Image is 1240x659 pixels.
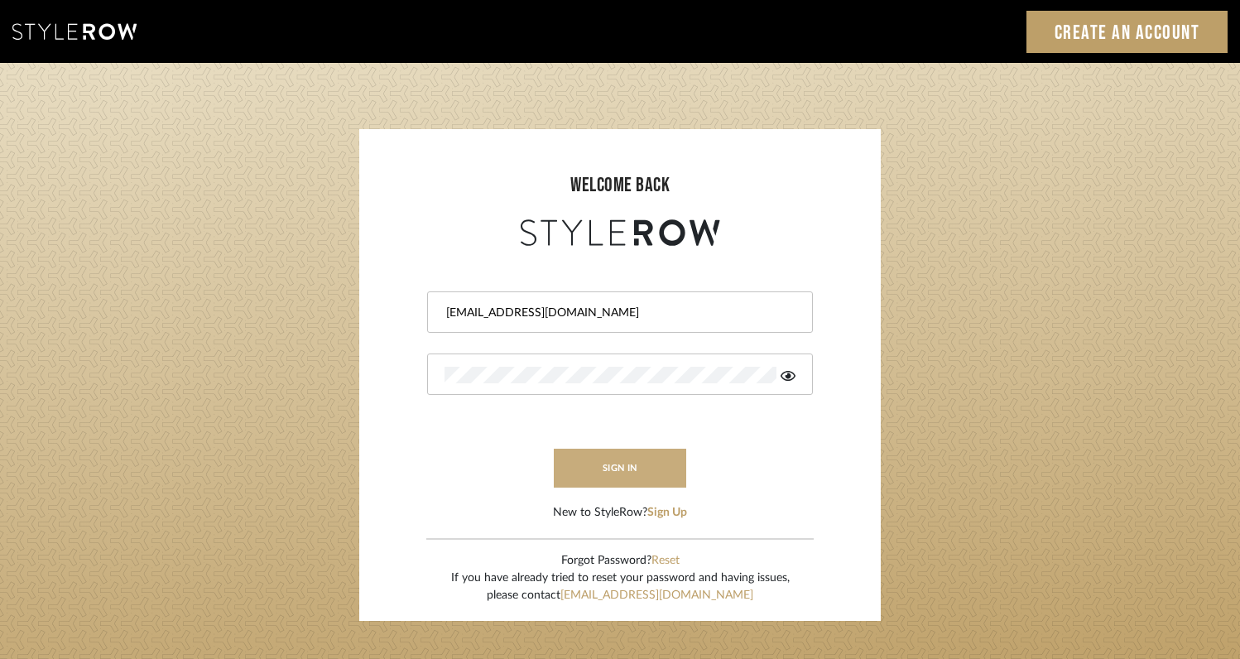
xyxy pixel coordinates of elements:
input: Email Address [445,305,791,321]
div: New to StyleRow? [553,504,687,522]
a: [EMAIL_ADDRESS][DOMAIN_NAME] [560,589,753,601]
button: sign in [554,449,686,488]
button: Reset [651,552,680,570]
a: Create an Account [1026,11,1228,53]
div: Forgot Password? [451,552,790,570]
button: Sign Up [647,504,687,522]
div: welcome back [376,171,864,200]
div: If you have already tried to reset your password and having issues, please contact [451,570,790,604]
